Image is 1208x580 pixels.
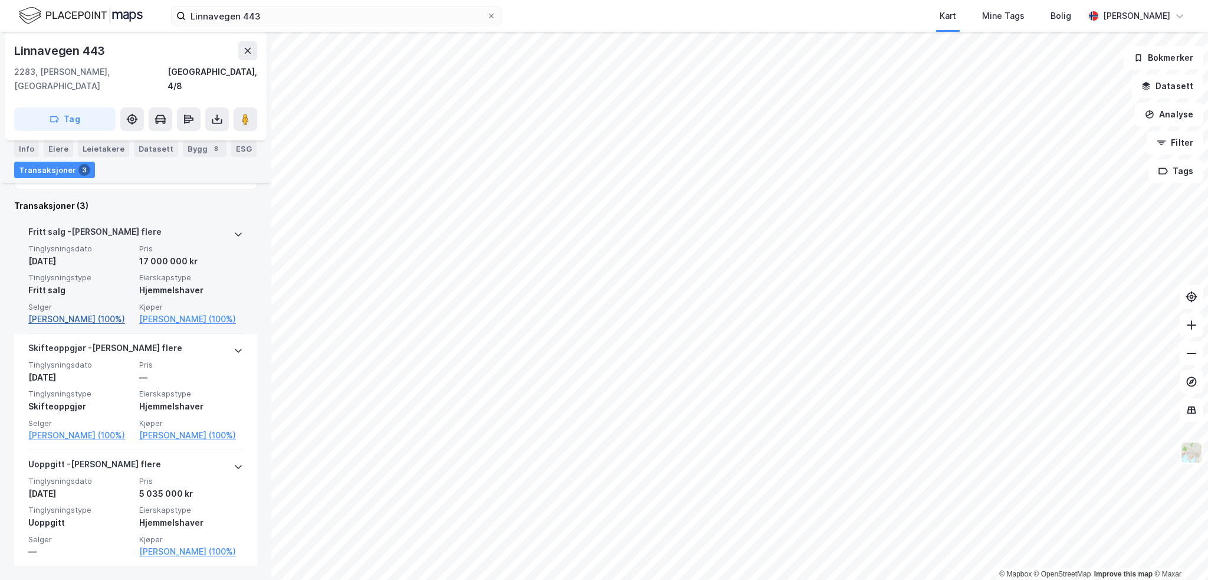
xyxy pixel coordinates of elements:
div: Hjemmelshaver [139,516,243,530]
div: Datasett [134,140,178,157]
div: Linnavegen 443 [14,41,107,60]
button: Filter [1147,131,1203,155]
div: Eiere [44,140,73,157]
div: [DATE] [28,371,132,385]
div: 2283, [PERSON_NAME], [GEOGRAPHIC_DATA] [14,65,168,93]
span: Kjøper [139,535,243,545]
a: Mapbox [999,570,1032,578]
span: Pris [139,244,243,254]
div: Fritt salg [28,283,132,297]
a: Improve this map [1094,570,1153,578]
span: Tinglysningstype [28,273,132,283]
div: ESG [231,140,257,157]
button: Tag [14,107,116,131]
span: Tinglysningsdato [28,360,132,370]
button: Datasett [1131,74,1203,98]
span: Tinglysningsdato [28,244,132,254]
button: Analyse [1135,103,1203,126]
div: Uoppgitt [28,516,132,530]
div: 17 000 000 kr [139,254,243,268]
span: Tinglysningsdato [28,476,132,486]
button: Tags [1148,159,1203,183]
div: Mine Tags [982,9,1025,23]
img: logo.f888ab2527a4732fd821a326f86c7f29.svg [19,5,143,26]
input: Søk på adresse, matrikkel, gårdeiere, leietakere eller personer [186,7,487,25]
a: [PERSON_NAME] (100%) [28,312,132,326]
span: Eierskapstype [139,273,243,283]
span: Eierskapstype [139,505,243,515]
div: 5 035 000 kr [139,487,243,501]
div: Bolig [1051,9,1071,23]
a: [PERSON_NAME] (100%) [139,428,243,443]
div: Fritt salg - [PERSON_NAME] flere [28,225,162,244]
span: Selger [28,535,132,545]
div: Kart [940,9,956,23]
div: — [139,371,243,385]
div: Uoppgitt - [PERSON_NAME] flere [28,457,161,476]
div: [DATE] [28,487,132,501]
div: Info [14,140,39,157]
a: [PERSON_NAME] (100%) [28,428,132,443]
span: Kjøper [139,418,243,428]
div: Transaksjoner [14,162,95,178]
div: Skifteoppgjør - [PERSON_NAME] flere [28,341,182,360]
div: Skifteoppgjør [28,399,132,414]
div: Hjemmelshaver [139,399,243,414]
span: Eierskapstype [139,389,243,399]
button: Bokmerker [1124,46,1203,70]
span: Tinglysningstype [28,505,132,515]
div: 3 [78,164,90,176]
span: Tinglysningstype [28,389,132,399]
div: Transaksjoner (3) [14,199,257,213]
a: [PERSON_NAME] (100%) [139,312,243,326]
span: Pris [139,360,243,370]
span: Selger [28,418,132,428]
span: Selger [28,302,132,312]
div: — [28,545,132,559]
div: Hjemmelshaver [139,283,243,297]
a: OpenStreetMap [1034,570,1091,578]
a: [PERSON_NAME] (100%) [139,545,243,559]
div: [PERSON_NAME] [1103,9,1170,23]
span: Pris [139,476,243,486]
div: Bygg [183,140,226,157]
img: Z [1180,441,1203,464]
div: 8 [210,143,222,155]
div: Leietakere [78,140,129,157]
div: [DATE] [28,254,132,268]
iframe: Chat Widget [1149,523,1208,580]
span: Kjøper [139,302,243,312]
div: [GEOGRAPHIC_DATA], 4/8 [168,65,257,93]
